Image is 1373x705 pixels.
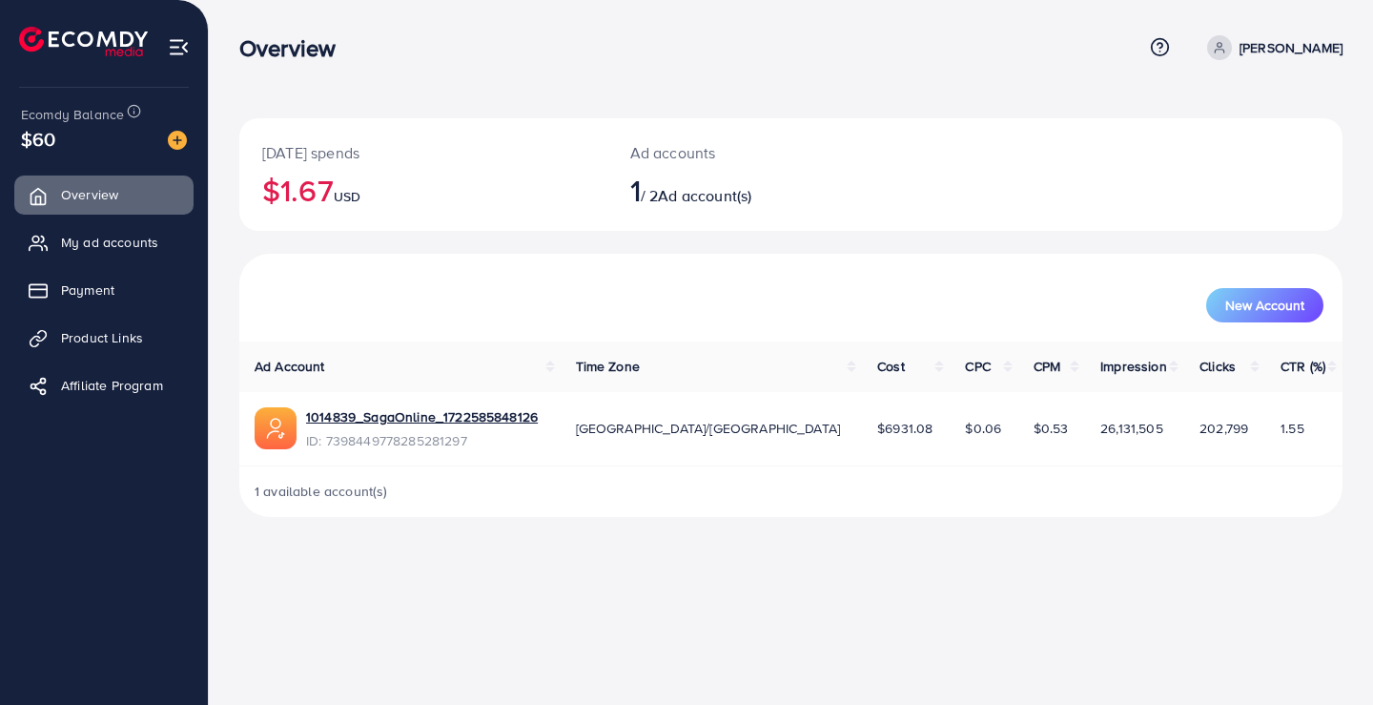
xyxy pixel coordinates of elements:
[1225,299,1304,312] span: New Account
[255,407,297,449] img: ic-ads-acc.e4c84228.svg
[255,357,325,376] span: Ad Account
[19,27,148,56] img: logo
[61,233,158,252] span: My ad accounts
[1199,419,1248,438] span: 202,799
[168,131,187,150] img: image
[14,366,194,404] a: Affiliate Program
[1292,619,1359,691] iframe: Chat
[14,176,194,214] a: Overview
[334,187,360,206] span: USD
[1100,357,1167,376] span: Impression
[576,419,841,438] span: [GEOGRAPHIC_DATA]/[GEOGRAPHIC_DATA]
[965,419,1001,438] span: $0.06
[1199,35,1342,60] a: [PERSON_NAME]
[630,141,860,164] p: Ad accounts
[1034,357,1060,376] span: CPM
[1199,357,1236,376] span: Clicks
[14,319,194,357] a: Product Links
[1281,419,1304,438] span: 1.55
[168,36,190,58] img: menu
[21,125,55,153] span: $60
[21,105,124,124] span: Ecomdy Balance
[262,141,584,164] p: [DATE] spends
[1100,419,1163,438] span: 26,131,505
[1240,36,1342,59] p: [PERSON_NAME]
[877,357,905,376] span: Cost
[14,271,194,309] a: Payment
[239,34,351,62] h3: Overview
[576,357,640,376] span: Time Zone
[630,168,641,212] span: 1
[306,407,538,426] a: 1014839_SagaOnline_1722585848126
[61,328,143,347] span: Product Links
[658,185,751,206] span: Ad account(s)
[255,482,388,501] span: 1 available account(s)
[877,419,932,438] span: $6931.08
[1281,357,1325,376] span: CTR (%)
[1206,288,1323,322] button: New Account
[262,172,584,208] h2: $1.67
[630,172,860,208] h2: / 2
[1034,419,1069,438] span: $0.53
[61,376,163,395] span: Affiliate Program
[61,280,114,300] span: Payment
[965,357,990,376] span: CPC
[14,223,194,261] a: My ad accounts
[306,431,538,450] span: ID: 7398449778285281297
[61,185,118,204] span: Overview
